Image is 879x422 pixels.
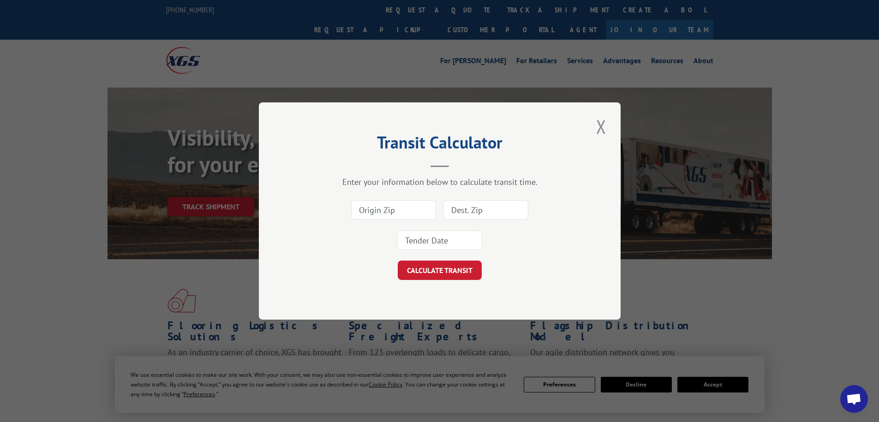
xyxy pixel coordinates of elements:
[351,200,436,220] input: Origin Zip
[305,136,574,154] h2: Transit Calculator
[593,114,609,139] button: Close modal
[443,200,528,220] input: Dest. Zip
[398,261,482,280] button: CALCULATE TRANSIT
[397,231,482,250] input: Tender Date
[305,177,574,187] div: Enter your information below to calculate transit time.
[840,385,868,413] a: Open chat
